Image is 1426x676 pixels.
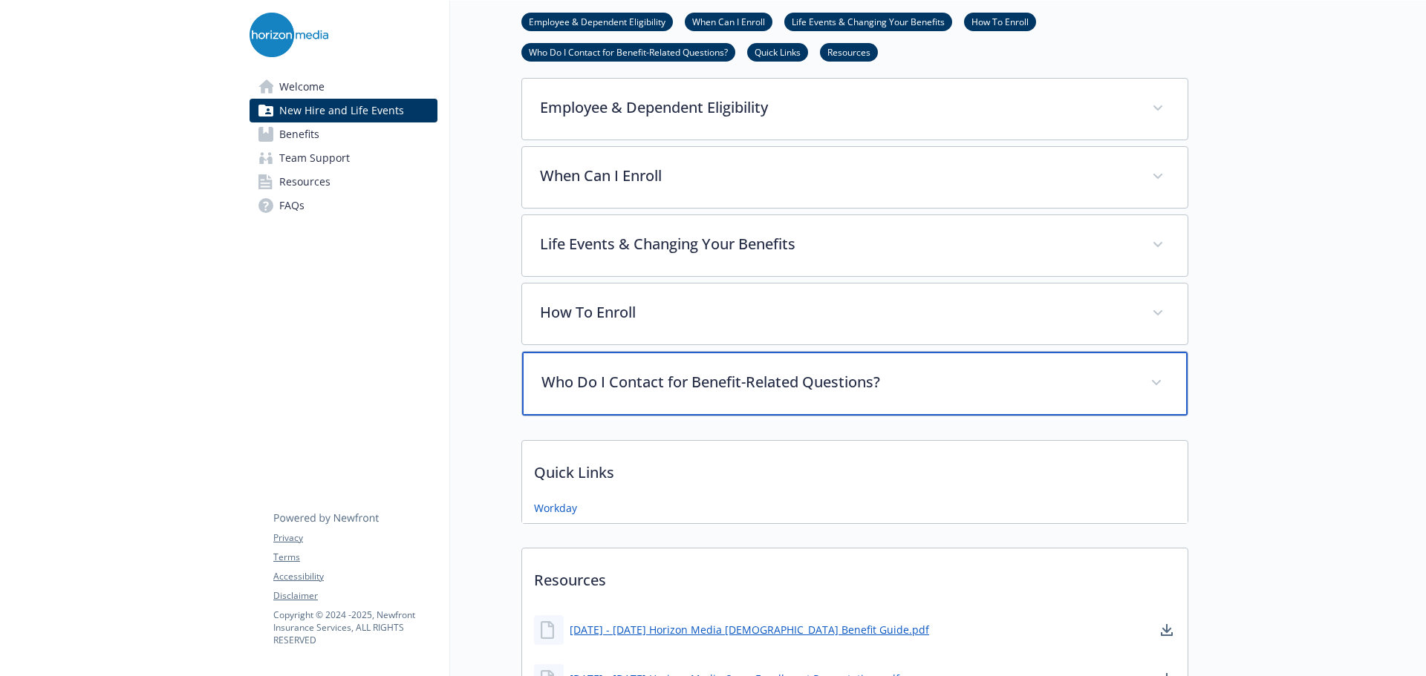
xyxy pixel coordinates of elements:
p: When Can I Enroll [540,165,1134,187]
p: Life Events & Changing Your Benefits [540,233,1134,255]
div: How To Enroll [522,283,1188,344]
span: Resources [279,170,331,194]
a: Welcome [250,75,437,99]
p: Resources [522,548,1188,603]
p: Employee & Dependent Eligibility [540,96,1134,119]
a: Benefits [250,122,437,146]
a: Employee & Dependent Eligibility [521,14,673,28]
p: Quick Links [522,441,1188,496]
a: [DATE] - [DATE] Horizon Media [DEMOGRAPHIC_DATA] Benefit Guide.pdf [570,622,929,637]
div: Employee & Dependent Eligibility [522,79,1188,140]
span: Benefits [279,122,319,146]
div: Life Events & Changing Your Benefits [522,215,1188,276]
a: Team Support [250,146,437,170]
a: Quick Links [747,45,808,59]
p: Who Do I Contact for Benefit-Related Questions? [541,371,1133,393]
a: Accessibility [273,570,437,583]
span: Welcome [279,75,325,99]
a: Privacy [273,531,437,545]
div: Who Do I Contact for Benefit-Related Questions? [522,352,1188,416]
a: Resources [820,45,878,59]
a: Workday [534,500,577,516]
a: Life Events & Changing Your Benefits [784,14,952,28]
a: Resources [250,170,437,194]
a: FAQs [250,194,437,217]
span: New Hire and Life Events [279,99,404,122]
a: download document [1158,621,1176,639]
a: How To Enroll [964,14,1036,28]
div: When Can I Enroll [522,147,1188,208]
p: Copyright © 2024 - 2025 , Newfront Insurance Services, ALL RIGHTS RESERVED [273,608,437,646]
a: Disclaimer [273,589,437,603]
span: FAQs [279,194,305,217]
a: Who Do I Contact for Benefit-Related Questions? [521,45,735,59]
a: When Can I Enroll [685,14,772,28]
span: Team Support [279,146,350,170]
p: How To Enroll [540,301,1134,324]
a: Terms [273,551,437,564]
a: New Hire and Life Events [250,99,437,122]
